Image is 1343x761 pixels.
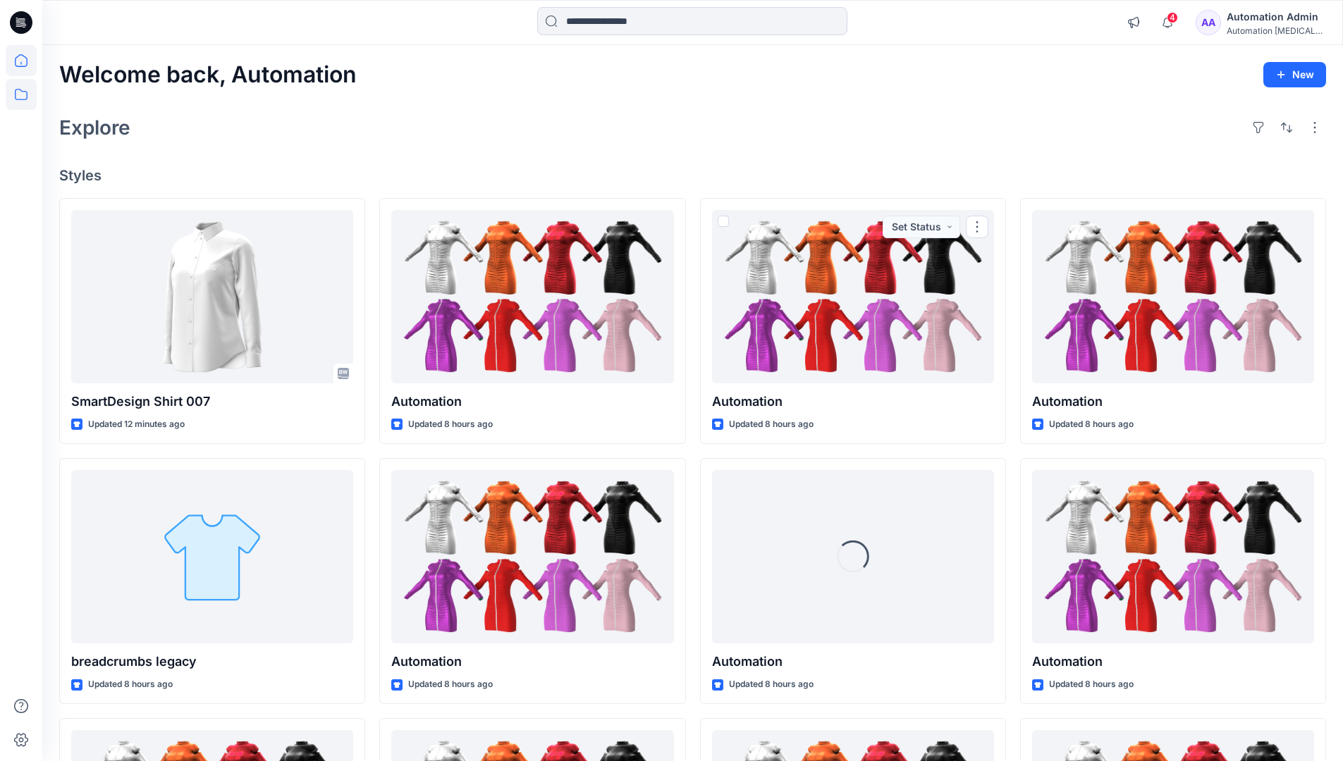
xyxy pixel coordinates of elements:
p: Updated 8 hours ago [1049,417,1134,432]
button: New [1263,62,1326,87]
a: Automation [712,210,994,384]
a: Automation [391,470,673,644]
span: 4 [1167,12,1178,23]
p: breadcrumbs legacy [71,652,353,672]
p: Updated 8 hours ago [408,417,493,432]
p: Updated 8 hours ago [1049,677,1134,692]
div: Automation Admin [1227,8,1325,25]
div: AA [1196,10,1221,35]
a: Automation [1032,470,1314,644]
p: Updated 8 hours ago [408,677,493,692]
h4: Styles [59,167,1326,184]
p: Updated 12 minutes ago [88,417,185,432]
h2: Welcome back, Automation [59,62,357,88]
p: SmartDesign Shirt 007 [71,392,353,412]
h2: Explore [59,116,130,139]
p: Updated 8 hours ago [729,677,814,692]
a: Automation [1032,210,1314,384]
a: breadcrumbs legacy [71,470,353,644]
p: Automation [712,652,994,672]
div: Automation [MEDICAL_DATA]... [1227,25,1325,36]
p: Automation [712,392,994,412]
p: Automation [1032,652,1314,672]
p: Automation [391,652,673,672]
p: Updated 8 hours ago [88,677,173,692]
p: Updated 8 hours ago [729,417,814,432]
p: Automation [391,392,673,412]
a: SmartDesign Shirt 007 [71,210,353,384]
a: Automation [391,210,673,384]
p: Automation [1032,392,1314,412]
